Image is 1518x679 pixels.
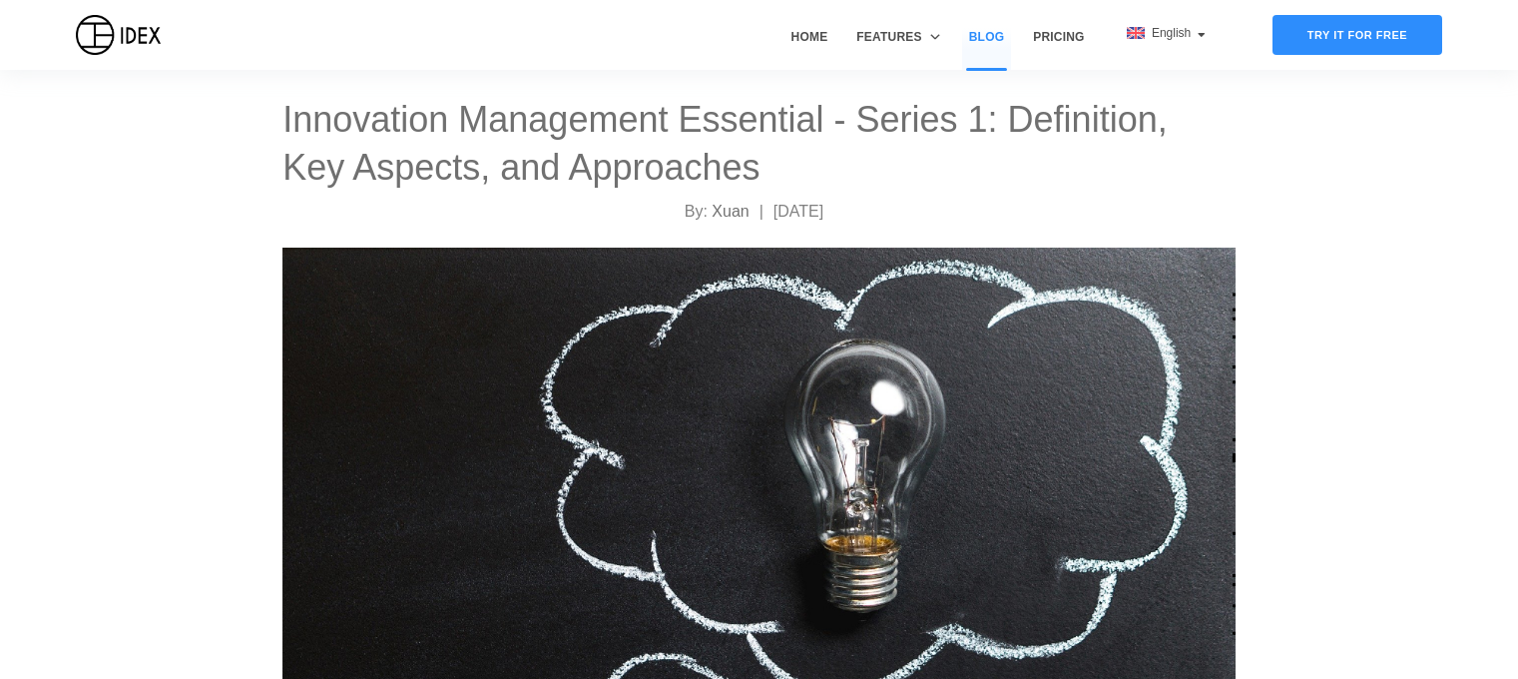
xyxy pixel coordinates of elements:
[282,200,1236,224] div: By :
[282,96,1236,192] h2: Innovation Management Essential - Series 1: Definition, Key Aspects, and Approaches
[1127,27,1145,39] img: flag
[1152,26,1195,40] span: English
[1026,28,1091,70] a: Pricing
[1127,24,1206,42] div: English
[784,28,835,70] a: Home
[759,203,763,220] span: |
[76,15,161,55] img: IDEX Logo
[1272,15,1442,55] div: Try it for free
[849,28,946,70] a: Features
[856,28,921,46] span: Features
[712,203,749,220] span: Xuan
[773,203,823,220] span: [DATE]
[962,28,1011,70] a: Blog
